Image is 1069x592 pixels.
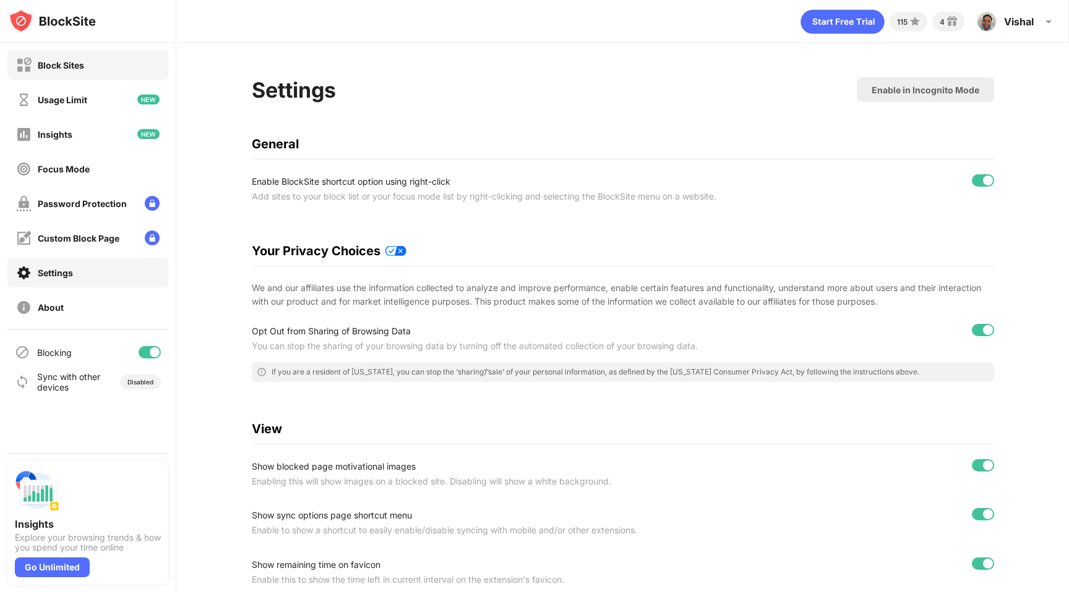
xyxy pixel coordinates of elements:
img: logo-blocksite.svg [9,9,96,33]
img: customize-block-page-off.svg [16,230,32,246]
div: Disabled [127,378,153,386]
img: reward-small.svg [945,14,960,29]
div: About [38,302,64,313]
div: If you are a resident of [US_STATE], you can stop the ‘sharing’/’sale’ of your personal informati... [272,367,919,377]
div: You can stop the sharing of your browsing data by turning off the automated collection of your br... [252,339,771,353]
img: insights-off.svg [16,127,32,142]
div: Password Protection [38,198,127,209]
div: Settings [252,77,336,103]
div: Go Unlimited [15,557,90,577]
img: block-off.svg [16,57,32,73]
div: Enabling this will show images on a blocked site. Disabling will show a white background. [252,474,771,489]
div: Add sites to your block list or your focus mode list by right-clicking and selecting the BlockSit... [252,189,771,204]
img: password-protection-off.svg [16,196,32,211]
img: about-off.svg [16,300,32,315]
img: new-icon.svg [137,129,160,139]
img: settings-on.svg [16,265,32,281]
div: Enable to show a shortcut to easily enable/disable syncing with mobile and/or other extensions. [252,523,771,538]
img: privacy-policy-updates.svg [385,246,406,256]
div: Show blocked page motivational images [252,459,771,474]
div: View [252,421,994,436]
div: Focus Mode [38,164,90,174]
img: blocking-icon.svg [15,345,30,360]
div: 4 [940,17,945,27]
div: Explore your browsing trends & how you spend your time online [15,533,161,552]
div: Usage Limit [38,95,87,105]
div: Insights [15,518,161,530]
div: Show sync options page shortcut menu [252,508,771,523]
div: Custom Block Page [38,233,119,243]
img: lock-menu.svg [145,196,160,211]
div: animation [801,9,885,34]
div: Your Privacy Choices [252,243,994,258]
div: 115 [897,17,908,27]
div: Opt Out from Sharing of Browsing Data [252,324,771,339]
div: Settings [38,268,73,278]
div: Blocking [37,347,72,358]
img: focus-off.svg [16,161,32,177]
img: push-insights.svg [15,468,59,513]
div: Enable this to show the time left in current interval on the extension's favicon. [252,572,771,587]
img: time-usage-off.svg [16,92,32,108]
img: lock-menu.svg [145,230,160,245]
div: General [252,137,994,151]
img: sync-icon.svg [15,374,30,389]
div: Enable in Incognito Mode [872,85,979,95]
div: Show remaining time on favicon [252,557,771,572]
img: points-small.svg [908,14,922,29]
div: Block Sites [38,60,84,70]
div: Vishal [1004,15,1034,28]
div: Insights [38,129,72,140]
div: Enable BlockSite shortcut option using right-click [252,174,771,189]
img: error-circle-outline.svg [257,367,267,377]
div: Sync with other devices [37,371,101,392]
img: new-icon.svg [137,95,160,104]
img: ACg8ocLakf4ZZL-noIN-r98c3hv52JwCiEANDK5FEVD1sjkT_ZioHOTK=s96-c [977,12,997,32]
div: We and our affiliates use the information collected to analyze and improve performance, enable ce... [252,281,994,309]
